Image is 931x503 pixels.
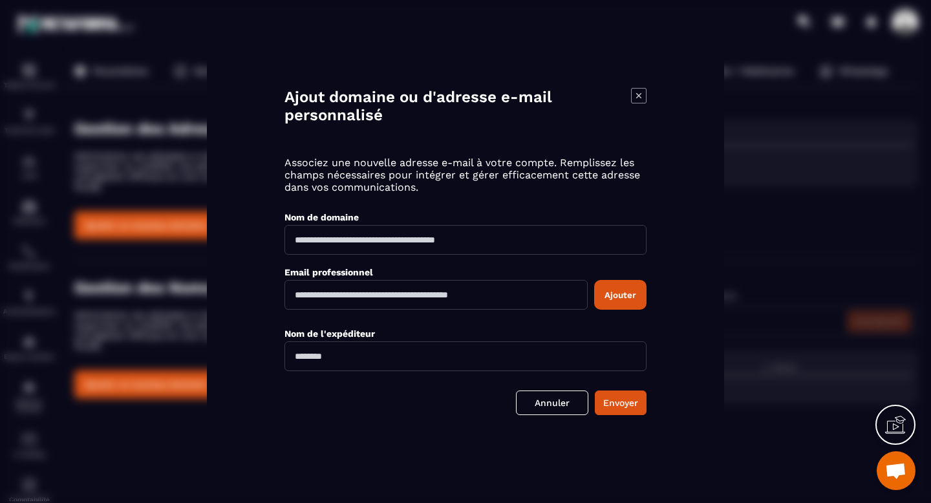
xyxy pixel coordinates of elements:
[284,267,373,277] label: Email professionnel
[284,88,631,124] h4: Ajout domaine ou d'adresse e-mail personnalisé
[284,328,375,339] label: Nom de l'expéditeur
[595,391,647,415] button: Envoyer
[516,391,588,415] a: Annuler
[594,280,647,310] button: Ajouter
[877,451,915,490] a: Ouvrir le chat
[284,212,359,222] label: Nom de domaine
[284,156,647,193] p: Associez une nouvelle adresse e-mail à votre compte. Remplissez les champs nécessaires pour intég...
